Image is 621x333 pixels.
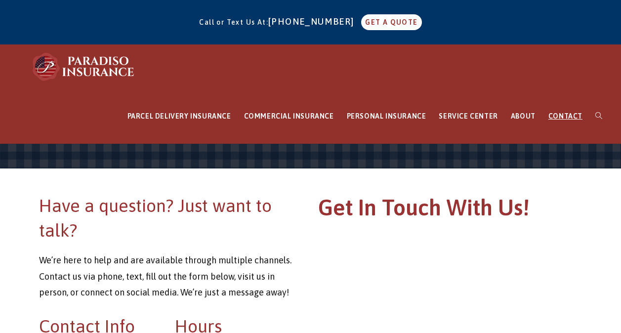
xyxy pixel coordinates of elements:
[542,89,589,144] a: CONTACT
[504,89,542,144] a: ABOUT
[199,18,268,26] span: Call or Text Us At:
[318,193,576,227] h1: Get In Touch With Us!
[39,193,297,243] h2: Have a question? Just want to talk?
[439,112,497,120] span: SERVICE CENTER
[39,252,297,300] p: We’re here to help and are available through multiple channels. Contact us via phone, text, fill ...
[548,112,582,120] span: CONTACT
[347,112,426,120] span: PERSONAL INSURANCE
[30,52,138,82] img: Paradiso Insurance
[127,112,231,120] span: PARCEL DELIVERY INSURANCE
[511,112,536,120] span: ABOUT
[121,89,238,144] a: PARCEL DELIVERY INSURANCE
[432,89,504,144] a: SERVICE CENTER
[244,112,334,120] span: COMMERCIAL INSURANCE
[238,89,340,144] a: COMMERCIAL INSURANCE
[268,16,359,27] a: [PHONE_NUMBER]
[361,14,421,30] a: GET A QUOTE
[340,89,433,144] a: PERSONAL INSURANCE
